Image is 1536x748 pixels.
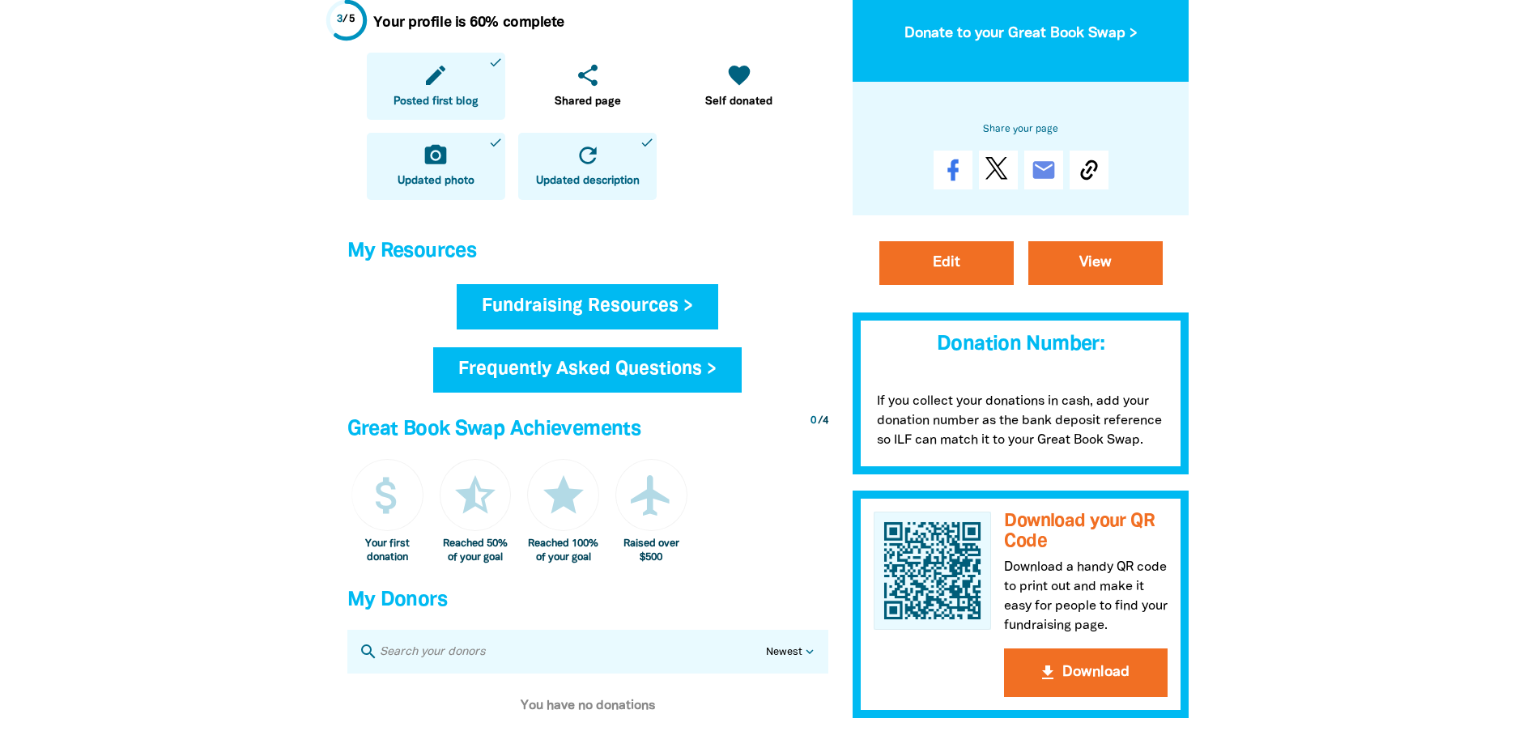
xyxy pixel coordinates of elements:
[1031,157,1057,183] i: email
[811,416,816,426] span: 0
[451,471,500,520] i: star_half
[874,512,992,630] img: QR Code for AIHW's Great Book Swap
[811,414,828,429] div: / 4
[539,471,588,520] i: star
[615,538,687,564] div: Raised over $500
[1024,151,1063,189] a: email
[367,53,505,120] a: editPosted first blogdone
[347,674,828,738] div: You have no donations
[575,142,601,168] i: refresh
[359,642,378,661] i: search
[351,538,423,564] div: Your first donation
[853,376,1189,474] p: If you collect your donations in cash, add your donation number as the bank deposit reference so ...
[527,538,599,564] div: Reached 100% of your goal
[423,62,449,88] i: edit
[670,53,808,120] a: favoriteSelf donated
[518,133,657,200] a: refreshUpdated descriptiondone
[488,135,503,150] i: done
[879,241,1014,285] a: Edit
[575,62,601,88] i: share
[337,15,343,24] span: 3
[705,94,772,110] span: Self donated
[337,12,355,28] div: / 5
[1028,241,1163,285] a: View
[433,347,742,393] a: Frequently Asked Questions >
[423,142,449,168] i: camera_alt
[518,53,657,120] a: shareShared page
[879,11,1164,55] button: Donate to your Great Book Swap >
[367,133,505,200] a: camera_altUpdated photodone
[979,151,1018,189] a: Post
[347,591,447,610] span: My Donors
[457,284,718,329] a: Fundraising Resources >
[488,55,503,70] i: done
[1004,648,1168,697] button: get_appDownload
[726,62,752,88] i: favorite
[378,641,766,662] input: Search your donors
[1070,151,1108,189] button: Copy Link
[934,151,972,189] a: Share
[1004,512,1168,551] h3: Download your QR Code
[627,471,675,520] i: airplanemode_active
[347,674,828,738] div: Paginated content
[347,414,828,446] h4: Great Book Swap Achievements
[347,242,477,261] span: My Resources
[555,94,621,110] span: Shared page
[398,173,474,189] span: Updated photo
[937,335,1104,354] span: Donation Number:
[440,538,512,564] div: Reached 50% of your goal
[879,120,1164,138] h6: Share your page
[394,94,479,110] span: Posted first blog
[363,471,411,520] i: attach_money
[640,135,654,150] i: done
[373,16,564,29] strong: Your profile is 60% complete
[1038,663,1057,682] i: get_app
[536,173,640,189] span: Updated description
